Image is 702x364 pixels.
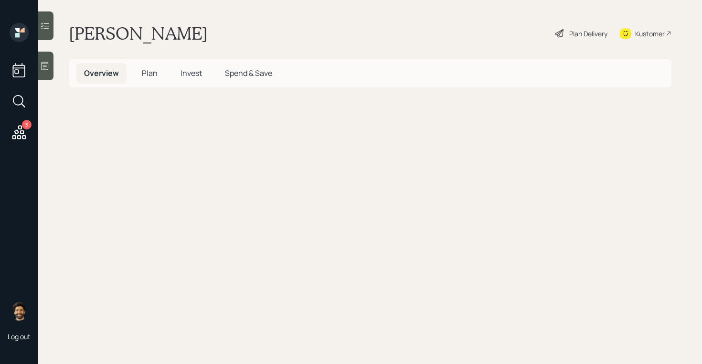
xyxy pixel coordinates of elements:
[142,68,158,78] span: Plan
[569,29,607,39] div: Plan Delivery
[225,68,272,78] span: Spend & Save
[10,301,29,321] img: eric-schwartz-headshot.png
[69,23,208,44] h1: [PERSON_NAME]
[84,68,119,78] span: Overview
[181,68,202,78] span: Invest
[635,29,665,39] div: Kustomer
[22,120,32,129] div: 3
[8,332,31,341] div: Log out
